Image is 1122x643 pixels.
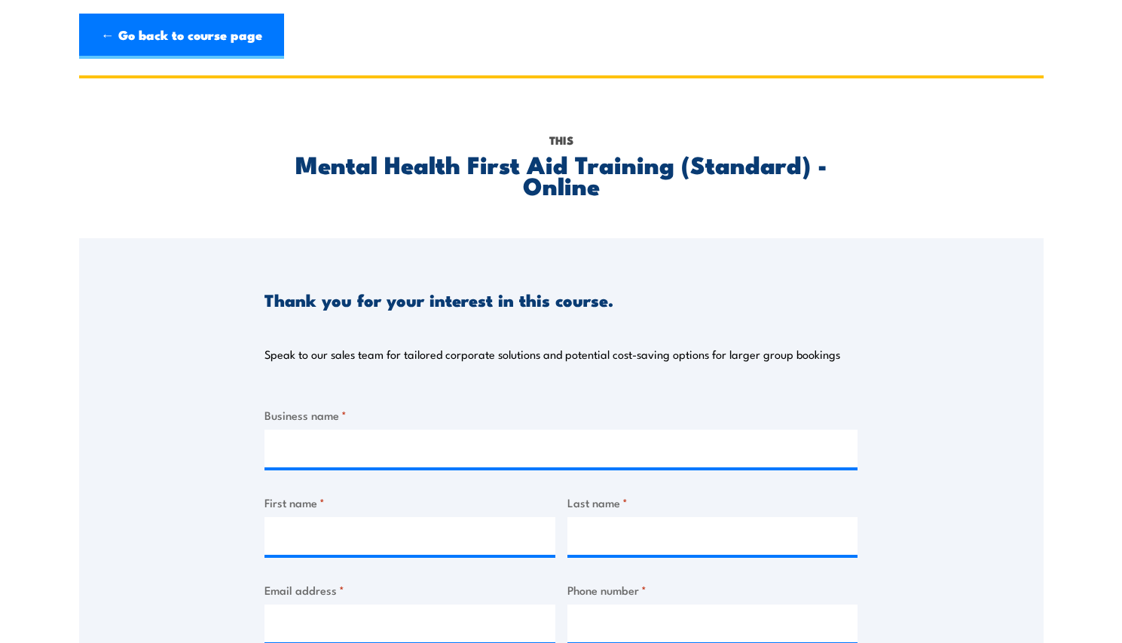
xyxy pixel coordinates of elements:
[264,153,858,195] h2: Mental Health First Aid Training (Standard) - Online
[264,494,555,511] label: First name
[264,132,858,149] p: This
[567,494,858,511] label: Last name
[567,581,858,599] label: Phone number
[264,347,840,362] p: Speak to our sales team for tailored corporate solutions and potential cost-saving options for la...
[79,14,284,59] a: ← Go back to course page
[264,406,858,424] label: Business name
[264,581,555,599] label: Email address
[264,291,613,308] h3: Thank you for your interest in this course.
